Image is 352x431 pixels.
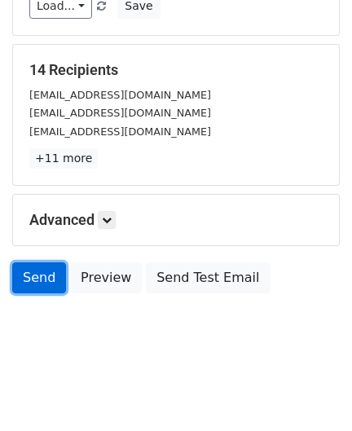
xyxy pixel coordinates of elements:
[271,353,352,431] iframe: Chat Widget
[29,211,323,229] h5: Advanced
[12,262,66,293] a: Send
[146,262,270,293] a: Send Test Email
[70,262,142,293] a: Preview
[29,107,211,119] small: [EMAIL_ADDRESS][DOMAIN_NAME]
[29,148,98,169] a: +11 more
[29,61,323,79] h5: 14 Recipients
[29,89,211,101] small: [EMAIL_ADDRESS][DOMAIN_NAME]
[29,125,211,138] small: [EMAIL_ADDRESS][DOMAIN_NAME]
